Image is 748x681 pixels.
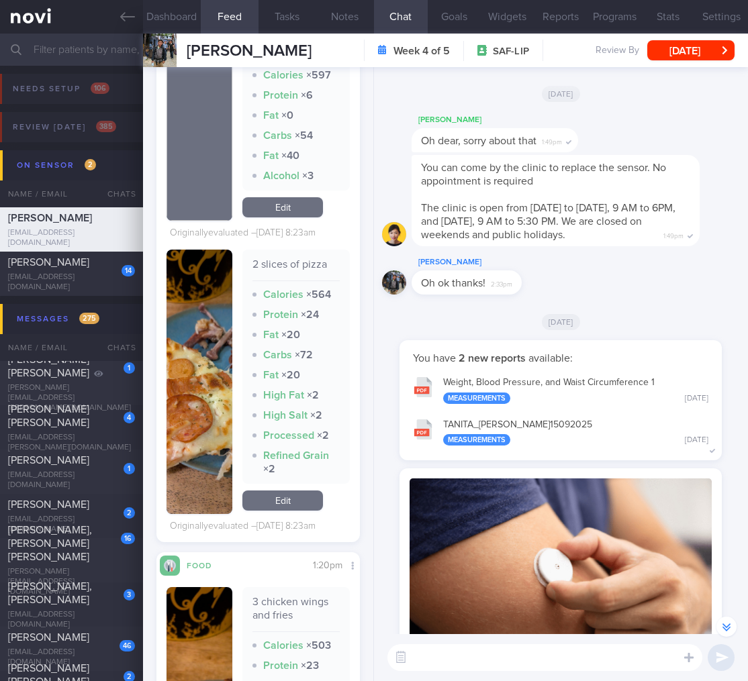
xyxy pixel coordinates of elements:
div: 2 slices of pizza [252,258,340,281]
strong: Calories [263,640,303,651]
div: 3 chicken wings and fries [252,595,340,632]
div: TANITA_ [PERSON_NAME] 15092025 [443,419,708,446]
a: Edit [242,197,323,217]
div: [PERSON_NAME] [412,254,562,270]
strong: × 2 [310,410,322,421]
strong: Processed [263,430,314,441]
strong: × 564 [306,289,331,300]
span: [PERSON_NAME], [PERSON_NAME] [8,581,92,605]
div: On sensor [13,156,99,174]
span: Review By [596,45,639,57]
strong: × 6 [301,90,313,101]
span: 2 [85,159,96,170]
span: 275 [79,313,99,324]
span: The clinic is open from [DATE] to [DATE], 9 AM to 6PM, and [DATE], 9 AM to 5:30 PM. We are closed... [421,203,675,240]
strong: Calories [263,289,303,300]
div: [EMAIL_ADDRESS][DOMAIN_NAME] [8,470,135,490]
span: Oh dear, sorry about that [421,136,536,146]
span: [PERSON_NAME] [8,455,89,466]
div: [PERSON_NAME][EMAIL_ADDRESS][DOMAIN_NAME] [8,567,135,597]
strong: Week 4 of 5 [393,44,450,58]
span: 106 [91,83,109,94]
strong: × 2 [317,430,329,441]
div: [EMAIL_ADDRESS][DOMAIN_NAME] [8,647,135,668]
div: Originally evaluated – [DATE] 8:23am [170,521,316,533]
strong: Fat [263,329,279,340]
span: [PERSON_NAME] [8,257,89,268]
span: [PERSON_NAME] [187,43,312,59]
div: 1 [124,362,135,374]
strong: Fat [263,110,279,121]
strong: × 54 [295,130,313,141]
span: 2:33pm [491,276,512,289]
strong: 2 new reports [456,353,528,364]
div: 16 [121,533,135,544]
span: [DATE] [542,314,580,330]
div: Originally evaluated – [DATE] 8:23am [170,227,316,240]
div: Food [180,559,234,570]
div: Measurements [443,434,510,446]
div: [EMAIL_ADDRESS][DOMAIN_NAME] [8,515,135,535]
strong: × 2 [307,390,319,401]
strong: Protein [263,90,298,101]
div: Chats [89,180,143,207]
div: Messages [13,310,103,328]
img: 2 slices of pizza [167,250,233,514]
strong: × 597 [306,70,331,81]
div: [EMAIL_ADDRESS][DOMAIN_NAME] [8,610,135,630]
span: 385 [96,121,116,132]
strong: × 0 [281,110,293,121]
a: Edit [242,490,323,511]
strong: Carbs [263,350,292,360]
strong: Fat [263,370,279,380]
span: [PERSON_NAME] [8,499,89,510]
strong: × 20 [281,370,300,380]
button: [DATE] [647,40,735,60]
strong: Fat [263,150,279,161]
div: Needs setup [9,80,113,98]
strong: × 23 [301,660,319,671]
div: Review [DATE] [9,118,120,136]
div: 4 [124,412,135,423]
span: 1:20pm [313,561,342,570]
strong: Carbs [263,130,292,141]
span: [PERSON_NAME] [PERSON_NAME] [8,404,89,428]
strong: × 3 [302,170,314,181]
strong: × 503 [306,640,331,651]
div: [DATE] [685,394,708,404]
span: [PERSON_NAME], [PERSON_NAME] [PERSON_NAME] [8,525,92,562]
strong: Protein [263,309,298,320]
strong: × 40 [281,150,299,161]
div: 46 [120,640,135,651]
strong: × 72 [295,350,313,360]
div: 3 [124,589,135,600]
strong: × 24 [301,309,319,320]
div: [PERSON_NAME] [412,112,618,128]
div: [EMAIL_ADDRESS][PERSON_NAME][DOMAIN_NAME] [8,433,135,453]
img: 3 pints of Guinness [167,17,233,221]
strong: Calories [263,70,303,81]
span: 1:49pm [542,134,562,147]
span: 1:49pm [663,228,684,241]
div: Chats [89,334,143,361]
button: Weight, Blood Pressure, and Waist Circumference 1 Measurements [DATE] [406,368,715,411]
span: [PERSON_NAME] [8,632,89,643]
div: [EMAIL_ADDRESS][DOMAIN_NAME] [8,228,135,248]
span: Oh ok thanks! [421,278,485,289]
strong: Alcohol [263,170,299,181]
div: [DATE] [685,435,708,446]
strong: High Salt [263,410,308,421]
strong: Protein [263,660,298,671]
button: TANITA_[PERSON_NAME]15092025 Measurements [DATE] [406,411,715,453]
strong: × 20 [281,329,300,340]
p: You have available: [413,352,708,365]
span: [PERSON_NAME] [8,213,92,223]
div: Weight, Blood Pressure, and Waist Circumference 1 [443,377,708,404]
div: [EMAIL_ADDRESS][DOMAIN_NAME] [8,272,135,293]
div: 1 [124,463,135,474]
strong: Refined Grain [263,450,329,461]
span: You can come by the clinic to replace the sensor. No appointment is required [421,162,666,187]
div: 2 [124,507,135,519]
div: [PERSON_NAME][EMAIL_ADDRESS][PERSON_NAME][DOMAIN_NAME] [8,383,135,413]
div: 14 [122,265,135,276]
